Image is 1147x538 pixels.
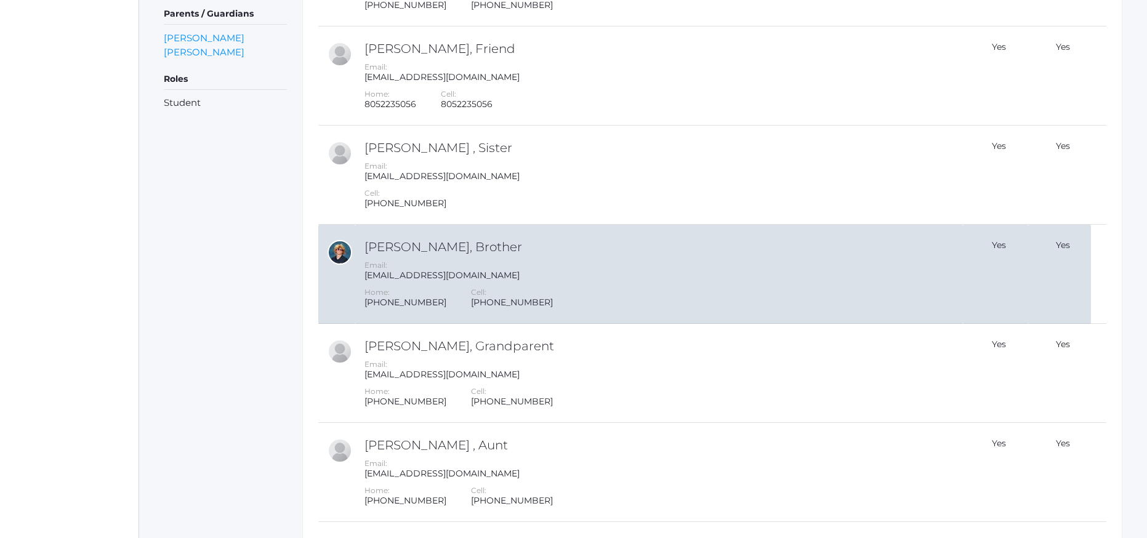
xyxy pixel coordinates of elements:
[364,387,390,396] label: Home:
[364,62,387,71] label: Email:
[963,324,1028,423] td: Yes
[364,359,387,369] label: Email:
[364,72,960,82] div: [EMAIL_ADDRESS][DOMAIN_NAME]
[328,42,352,66] div: Lea Martinez
[164,96,287,110] li: Student
[164,69,287,90] h5: Roles
[328,240,352,265] div: Andrew Cushing
[364,42,960,55] h2: [PERSON_NAME], Friend
[328,339,352,364] div: Gary Cushing
[364,240,960,254] h2: [PERSON_NAME], Brother
[164,45,244,59] a: [PERSON_NAME]
[441,89,456,98] label: Cell:
[441,99,493,110] div: 8052235056
[364,99,416,110] div: 8052235056
[963,126,1028,225] td: Yes
[364,141,960,155] h2: [PERSON_NAME] , Sister
[471,287,486,297] label: Cell:
[364,369,960,380] div: [EMAIL_ADDRESS][DOMAIN_NAME]
[963,26,1028,126] td: Yes
[1028,423,1091,522] td: Yes
[364,198,446,209] div: [PHONE_NUMBER]
[471,396,553,407] div: [PHONE_NUMBER]
[1028,26,1091,126] td: Yes
[963,423,1028,522] td: Yes
[364,297,446,308] div: [PHONE_NUMBER]
[364,486,390,495] label: Home:
[364,188,380,198] label: Cell:
[963,225,1028,324] td: Yes
[471,387,486,396] label: Cell:
[471,486,486,495] label: Cell:
[164,4,287,25] h5: Parents / Guardians
[364,270,960,281] div: [EMAIL_ADDRESS][DOMAIN_NAME]
[364,438,960,452] h2: [PERSON_NAME] , Aunt
[364,496,446,506] div: [PHONE_NUMBER]
[1028,126,1091,225] td: Yes
[364,468,960,479] div: [EMAIL_ADDRESS][DOMAIN_NAME]
[364,287,390,297] label: Home:
[471,496,553,506] div: [PHONE_NUMBER]
[471,297,553,308] div: [PHONE_NUMBER]
[364,339,960,353] h2: [PERSON_NAME], Grandparent
[164,31,244,45] a: [PERSON_NAME]
[364,161,387,171] label: Email:
[364,260,387,270] label: Email:
[1028,324,1091,423] td: Yes
[364,459,387,468] label: Email:
[364,171,960,182] div: [EMAIL_ADDRESS][DOMAIN_NAME]
[364,89,390,98] label: Home:
[1028,225,1091,324] td: Yes
[364,396,446,407] div: [PHONE_NUMBER]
